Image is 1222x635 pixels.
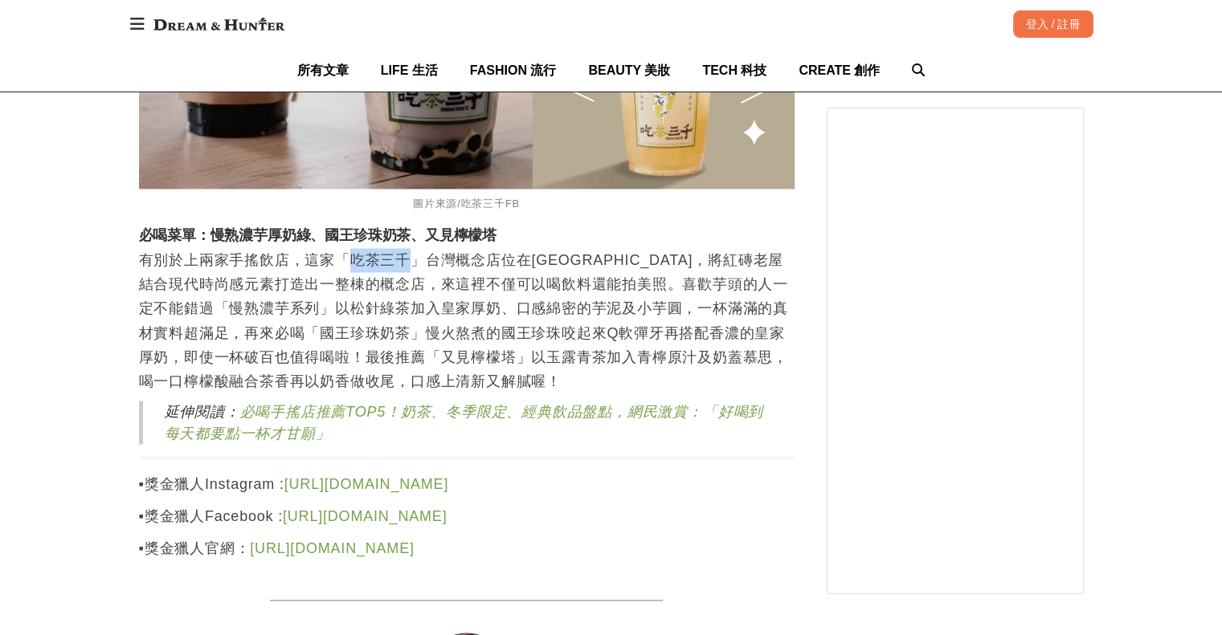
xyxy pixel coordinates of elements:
[470,49,557,92] a: FASHION 流行
[381,49,438,92] a: LIFE 生活
[283,507,447,523] a: [URL][DOMAIN_NAME]
[139,471,795,495] p: ▪獎金獵人Instagram :
[470,63,557,77] span: FASHION 流行
[702,63,766,77] span: TECH 科技
[413,197,520,210] span: 圖片來源/吃茶三千FB
[799,49,880,92] a: CREATE 創作
[799,63,880,77] span: CREATE 創作
[139,401,795,444] blockquote: 延伸閱讀：
[588,49,670,92] a: BEAUTY 美妝
[139,227,795,245] h3: 必喝菜單：慢熟濃芋厚奶綠、國王珍珠奶茶、又見檸檬塔
[588,63,670,77] span: BEAUTY 美妝
[145,10,292,39] img: Dream & Hunter
[1013,10,1093,38] div: 登入 / 註冊
[139,503,795,527] p: ▪獎金獵人Facebook :
[250,539,414,556] a: [URL][DOMAIN_NAME]
[139,535,795,560] p: ▪獎金獵人官網：
[165,403,764,441] a: 必喝手搖店推薦TOP5！奶茶、冬季限定、經典飲品盤點，網民激賞：「好喝到每天都要點一杯才甘願」
[297,49,349,92] a: 所有文章
[139,248,795,393] p: 有別於上兩家手搖飲店，這家「吃茶三千」台灣概念店位在[GEOGRAPHIC_DATA]，將紅磚老屋結合現代時尚感元素打造出一整棟的概念店，來這裡不僅可以喝飲料還能拍美照。喜歡芋頭的人一定不能錯過...
[381,63,438,77] span: LIFE 生活
[702,49,766,92] a: TECH 科技
[297,63,349,77] span: 所有文章
[284,475,448,491] a: [URL][DOMAIN_NAME]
